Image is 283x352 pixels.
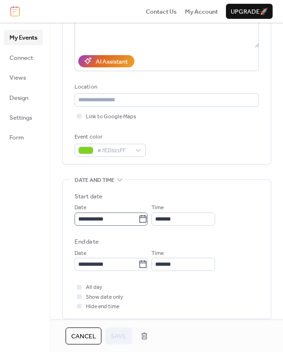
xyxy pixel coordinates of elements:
[9,93,28,103] span: Design
[10,6,20,16] img: logo
[86,302,119,311] span: Hide end time
[86,112,136,122] span: Link to Google Maps
[4,130,43,145] a: Form
[9,113,32,123] span: Settings
[86,283,102,292] span: All day
[75,176,115,185] span: Date and time
[97,146,131,156] span: #7ED321FF
[9,133,24,142] span: Form
[86,293,123,302] span: Show date only
[75,203,86,213] span: Date
[9,33,37,42] span: My Events
[146,7,177,16] a: Contact Us
[75,192,102,201] div: Start date
[78,55,134,67] button: AI Assistant
[151,249,164,258] span: Time
[231,7,268,16] span: Upgrade 🚀
[96,57,128,66] div: AI Assistant
[226,4,273,19] button: Upgrade🚀
[4,90,43,105] a: Design
[151,203,164,213] span: Time
[75,249,86,258] span: Date
[9,53,33,63] span: Connect
[9,73,26,82] span: Views
[146,7,177,16] span: Contact Us
[66,327,101,344] button: Cancel
[75,82,257,92] div: Location
[4,70,43,85] a: Views
[4,50,43,65] a: Connect
[185,7,218,16] span: My Account
[4,110,43,125] a: Settings
[185,7,218,16] a: My Account
[75,237,99,246] div: End date
[75,132,144,142] div: Event color
[4,30,43,45] a: My Events
[71,332,96,341] span: Cancel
